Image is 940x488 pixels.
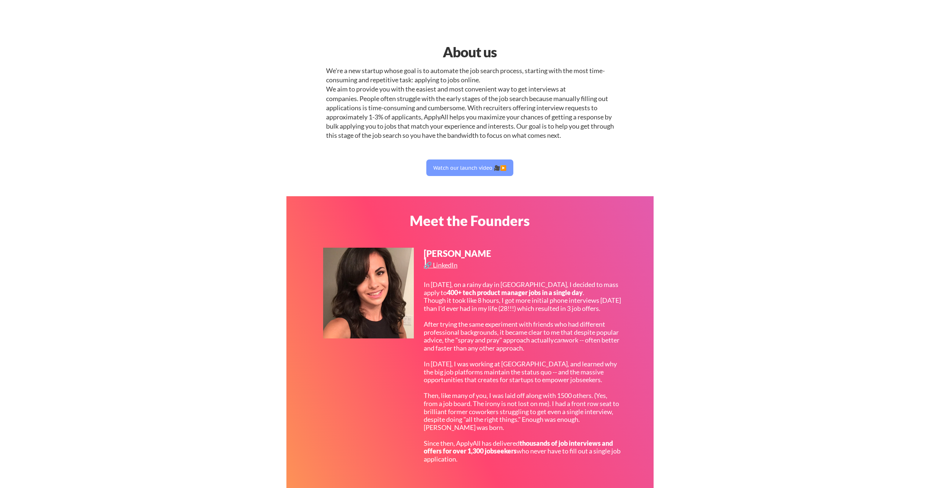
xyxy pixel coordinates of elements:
div: 🔗 LinkedIn [424,262,459,268]
button: Watch our launch video 🎥▶️ [426,159,513,176]
div: We're a new startup whose goal is to automate the job search process, starting with the most time... [326,66,614,140]
div: About us [376,42,564,62]
strong: 400+ tech product manager jobs in a single day [447,288,583,297]
div: Meet the Founders [376,213,564,227]
strong: thousands of job interviews and offers for over 1,300 jobseekers [424,439,614,455]
em: can [554,336,564,344]
div: In [DATE], on a rainy day in [GEOGRAPHIC_DATA], I decided to mass apply to . Though it took like ... [424,281,621,463]
a: 🔗 LinkedIn [424,262,459,271]
div: [PERSON_NAME] [424,249,492,267]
